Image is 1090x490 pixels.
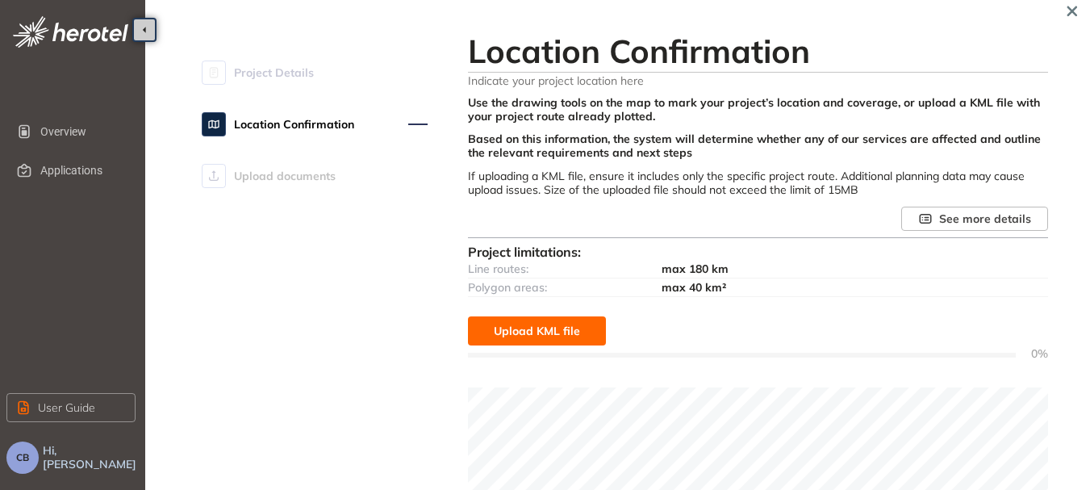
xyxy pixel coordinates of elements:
div: Use the drawing tools on the map to mark your project’s location and coverage, or upload a KML fi... [468,96,1048,133]
span: 0% [1016,347,1048,361]
span: Upload KML file [494,322,580,340]
span: Line routes: [468,262,528,276]
span: Location Confirmation [234,108,354,140]
span: max 180 km [662,262,729,276]
button: Upload KML file [468,316,606,346]
h2: Location Confirmation [468,31,1048,70]
span: Overview [40,115,123,148]
span: max 40 km² [662,280,726,295]
span: See more details [939,210,1031,228]
button: CB [6,442,39,474]
button: See more details [901,207,1048,231]
div: Project limitations: [468,245,1048,260]
button: User Guide [6,393,136,422]
span: Hi, [PERSON_NAME] [43,444,139,471]
div: If uploading a KML file, ensure it includes only the specific project route. Additional planning ... [468,170,1048,207]
span: Upload documents [234,160,336,192]
span: Applications [40,154,123,186]
span: Indicate your project location here [468,73,1048,88]
span: User Guide [38,399,95,417]
span: Project Details [234,57,314,89]
span: CB [16,452,29,463]
img: logo [13,16,128,48]
div: Based on this information, the system will determine whether any of our services are affected and... [468,132,1048,170]
span: Polygon areas: [468,280,547,295]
